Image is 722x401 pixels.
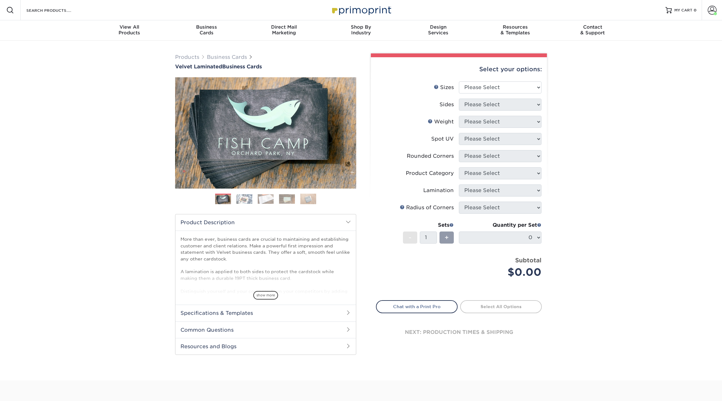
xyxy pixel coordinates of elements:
span: Shop By [323,24,400,30]
span: - [409,233,412,242]
img: Business Cards 01 [215,191,231,207]
a: Chat with a Print Pro [376,300,458,313]
div: Select your options: [376,57,542,81]
span: MY CART [674,8,692,13]
span: View All [91,24,168,30]
span: 0 [694,8,697,12]
div: Radius of Corners [400,204,454,211]
a: Products [175,54,199,60]
div: Lamination [423,187,454,194]
h1: Business Cards [175,64,356,70]
div: Quantity per Set [459,221,541,229]
div: Products [91,24,168,36]
h2: Product Description [175,214,356,231]
div: Services [399,24,477,36]
div: Spot UV [431,135,454,143]
a: DesignServices [399,20,477,41]
h2: Specifications & Templates [175,305,356,321]
span: Resources [477,24,554,30]
span: Design [399,24,477,30]
h2: Common Questions [175,321,356,338]
div: Cards [168,24,245,36]
div: Sides [439,101,454,108]
a: Direct MailMarketing [245,20,323,41]
h2: Resources and Blogs [175,338,356,355]
a: View AllProducts [91,20,168,41]
div: & Templates [477,24,554,36]
span: Business [168,24,245,30]
img: Primoprint [329,3,393,17]
span: Velvet Laminated [175,64,222,70]
img: Business Cards 05 [300,193,316,204]
a: Business Cards [207,54,247,60]
span: Direct Mail [245,24,323,30]
a: Resources& Templates [477,20,554,41]
p: More than ever, business cards are crucial to maintaining and establishing customer and client re... [180,236,351,340]
a: Contact& Support [554,20,631,41]
span: + [445,233,449,242]
img: Velvet Laminated 01 [175,42,356,224]
div: Industry [323,24,400,36]
span: Contact [554,24,631,30]
div: $0.00 [464,265,541,280]
input: SEARCH PRODUCTS..... [26,6,88,14]
img: Business Cards 03 [258,194,274,204]
strong: Subtotal [515,257,541,264]
div: Rounded Corners [407,152,454,160]
a: BusinessCards [168,20,245,41]
img: Business Cards 04 [279,194,295,204]
div: Marketing [245,24,323,36]
span: show more [253,291,278,300]
div: next: production times & shipping [376,313,542,351]
a: Velvet LaminatedBusiness Cards [175,64,356,70]
div: Sets [403,221,454,229]
a: Shop ByIndustry [323,20,400,41]
div: & Support [554,24,631,36]
a: Select All Options [460,300,542,313]
img: Business Cards 02 [236,194,252,204]
div: Sizes [434,84,454,91]
div: Product Category [406,169,454,177]
div: Weight [428,118,454,126]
